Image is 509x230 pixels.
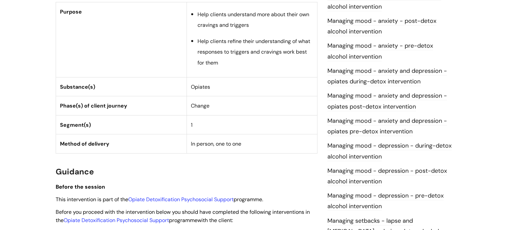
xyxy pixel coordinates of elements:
[191,102,209,109] span: Change
[56,166,94,177] span: Guidance
[262,196,263,203] span: .
[198,38,310,66] span: Help clients refine their understanding of what responses to triggers and cravings work best for ...
[60,140,109,147] span: Method of delivery
[327,42,433,61] a: Managing mood - anxiety - pre-detox alcohol intervention
[56,196,128,203] span: This intervention is part of the
[60,102,127,109] span: Phase(s) of client journey
[327,67,447,86] a: Managing mood - anxiety and depression - opiates during-detox intervention
[198,217,233,224] span: with the client:
[56,183,105,190] span: Before the session
[198,11,309,28] span: Help clients understand more about their own cravings and triggers
[327,92,447,111] a: Managing mood - anxiety and depression - opiates post-detox intervention
[327,142,452,161] a: Managing mood - depression - during-detox alcohol intervention
[128,196,262,203] span: programme
[64,217,169,224] a: Opiate Detoxification Psychosocial Support
[191,121,193,128] span: 1
[327,192,444,211] a: Managing mood - depression - pre-detox alcohol intervention
[60,8,82,15] span: Purpose
[327,117,447,136] a: Managing mood - anxiety and depression - opiates pre-detox intervention
[327,17,436,36] a: Managing mood - anxiety - post-detox alcohol intervention
[64,217,198,224] span: programme
[191,83,210,90] span: Opiates
[327,167,447,186] a: Managing mood - depression - post-detox alcohol intervention
[60,83,95,90] span: Substance(s)
[56,208,310,224] span: Before you proceed with the intervention below you should have completed the following interventi...
[191,140,241,147] span: In person, one to one
[60,121,91,128] span: Segment(s)
[128,196,234,203] a: Opiate Detoxification Psychosocial Support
